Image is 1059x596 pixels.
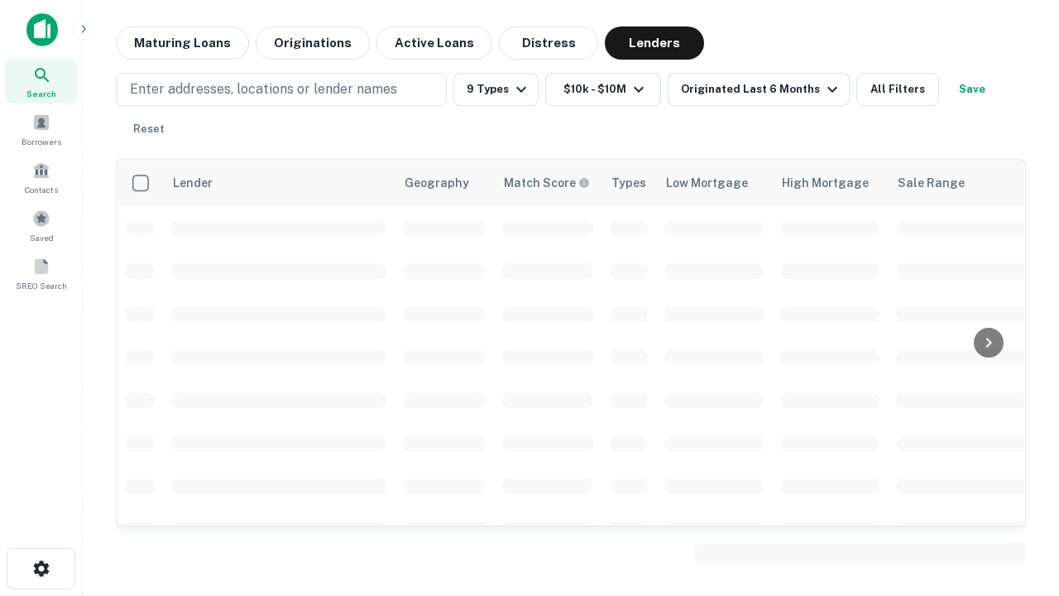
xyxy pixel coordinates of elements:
button: Maturing Loans [116,26,249,60]
a: Contacts [5,155,78,199]
button: Active Loans [376,26,492,60]
th: Types [601,160,656,206]
button: $10k - $10M [545,73,661,106]
div: High Mortgage [782,173,869,193]
th: Capitalize uses an advanced AI algorithm to match your search with the best lender. The match sco... [494,160,601,206]
span: Contacts [25,183,58,196]
div: Sale Range [898,173,965,193]
div: Geography [405,173,469,193]
button: Enter addresses, locations or lender names [116,73,447,106]
div: Capitalize uses an advanced AI algorithm to match your search with the best lender. The match sco... [504,174,590,192]
span: Search [26,87,56,100]
div: Lender [173,173,213,193]
a: Borrowers [5,107,78,151]
button: Originations [256,26,370,60]
button: Save your search to get updates of matches that match your search criteria. [946,73,999,106]
button: Originated Last 6 Months [668,73,850,106]
a: SREO Search [5,251,78,296]
th: Geography [395,160,494,206]
span: SREO Search [16,279,67,292]
button: Lenders [605,26,704,60]
th: Sale Range [888,160,1037,206]
th: Low Mortgage [656,160,772,206]
iframe: Chat Widget [976,411,1059,490]
h6: Match Score [504,174,587,192]
button: Reset [122,113,175,146]
span: Saved [30,231,54,244]
th: Lender [163,160,395,206]
button: All Filters [856,73,939,106]
div: Types [611,173,646,193]
th: High Mortgage [772,160,888,206]
button: Distress [499,26,598,60]
div: Low Mortgage [666,173,748,193]
a: Search [5,59,78,103]
a: Saved [5,203,78,248]
button: 9 Types [453,73,539,106]
div: Originated Last 6 Months [681,79,842,99]
span: Borrowers [22,135,61,148]
img: capitalize-icon.png [26,13,58,46]
p: Enter addresses, locations or lender names [130,79,397,99]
